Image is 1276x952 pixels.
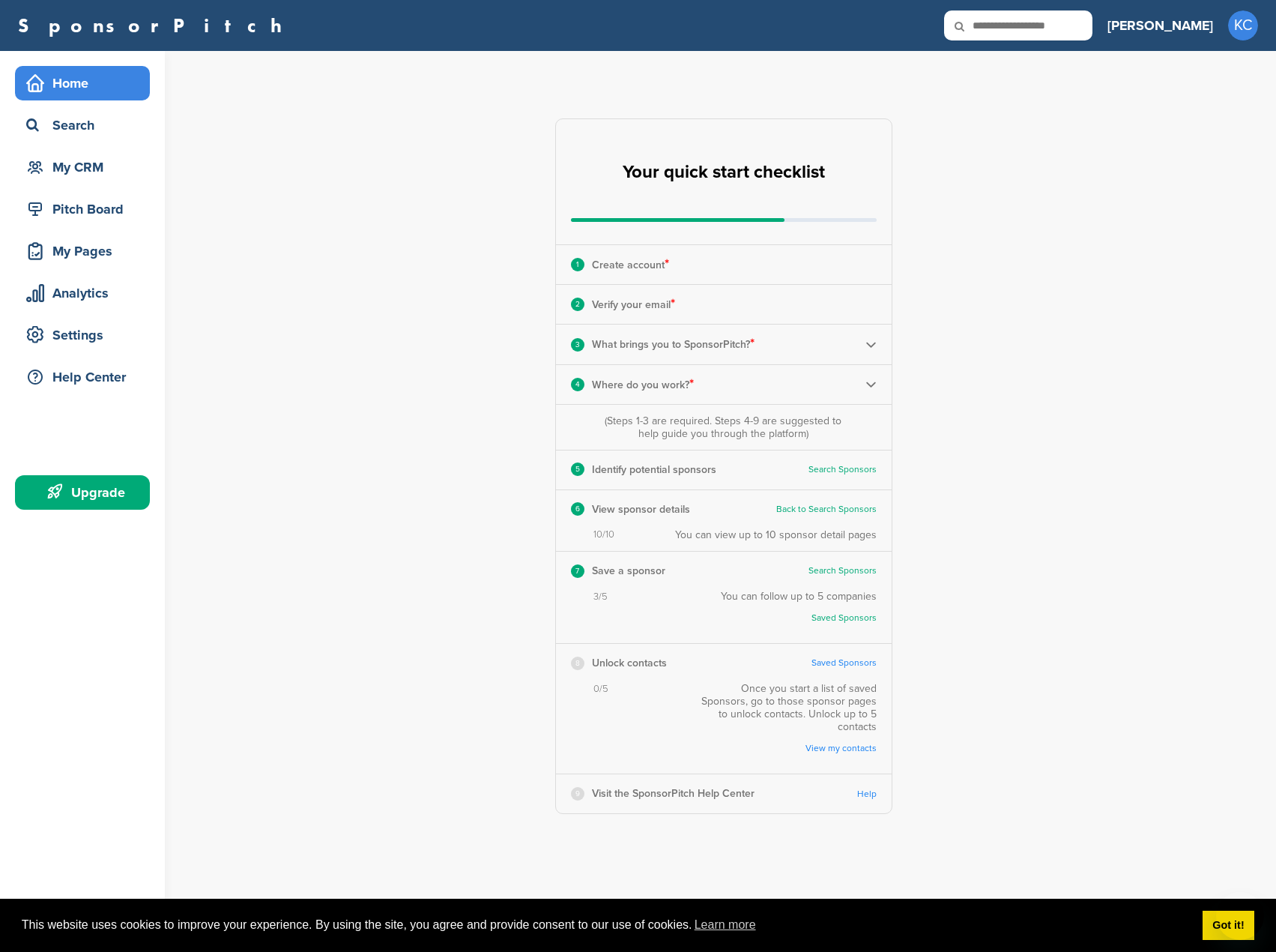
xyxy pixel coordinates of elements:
div: Once you start a list of saved Sponsors, go to those sponsor pages to unlock contacts. Unlock up ... [692,682,877,764]
div: 3 [571,338,584,352]
iframe: Button to launch messaging window [1216,892,1264,940]
span: 3/5 [593,591,608,603]
div: Home [22,70,150,97]
p: What brings you to SponsorPitch? [592,334,755,354]
p: Save a sponsor [592,561,665,580]
span: 0/5 [593,683,608,696]
div: Search [22,112,150,139]
a: Help Center [15,360,150,394]
a: dismiss cookie message [1203,911,1254,941]
p: Create account [592,255,669,274]
a: Help [857,789,877,800]
div: Upgrade [22,479,150,506]
p: Unlock contacts [592,654,667,672]
div: 4 [571,378,584,391]
div: 2 [571,298,584,311]
div: (Steps 1-3 are required. Steps 4-9 are suggested to help guide you through the platform) [601,415,845,440]
a: Pitch Board [15,192,150,226]
a: Saved Sponsors [811,657,877,669]
div: Settings [22,322,150,349]
div: 8 [571,657,584,670]
a: Upgrade [15,475,150,510]
p: Identify potential sponsors [592,460,716,479]
p: Where do you work? [592,375,694,394]
div: 6 [571,502,584,516]
span: KC [1228,10,1258,40]
img: Checklist arrow 2 [865,339,877,350]
p: Visit the SponsorPitch Help Center [592,784,755,803]
a: My CRM [15,150,150,184]
div: My CRM [22,154,150,181]
p: Verify your email [592,295,675,314]
a: Settings [15,318,150,352]
a: Back to Search Sponsors [776,504,877,515]
a: Search Sponsors [808,565,877,576]
h3: [PERSON_NAME] [1107,15,1213,36]
div: Pitch Board [22,196,150,223]
div: 1 [571,258,584,271]
span: 10/10 [593,528,614,541]
h2: Your quick start checklist [623,156,825,189]
p: View sponsor details [592,500,690,519]
div: Help Center [22,364,150,391]
a: Home [15,66,150,100]
div: You can view up to 10 sponsor detail pages [675,528,877,541]
a: [PERSON_NAME] [1107,9,1213,42]
div: 5 [571,463,584,476]
div: My Pages [22,238,150,265]
img: Checklist arrow 2 [865,379,877,390]
a: Saved Sponsors [736,612,877,624]
a: Search [15,108,150,142]
a: My Pages [15,234,150,268]
span: This website uses cookies to improve your experience. By using the site, you agree and provide co... [22,914,1191,936]
a: Analytics [15,276,150,310]
a: learn more about cookies [692,914,758,936]
a: Search Sponsors [808,464,877,475]
a: View my contacts [707,743,877,754]
div: 9 [571,787,584,801]
div: 7 [571,564,584,578]
div: Analytics [22,280,150,307]
a: SponsorPitch [18,16,291,35]
div: You can follow up to 5 companies [721,590,877,633]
